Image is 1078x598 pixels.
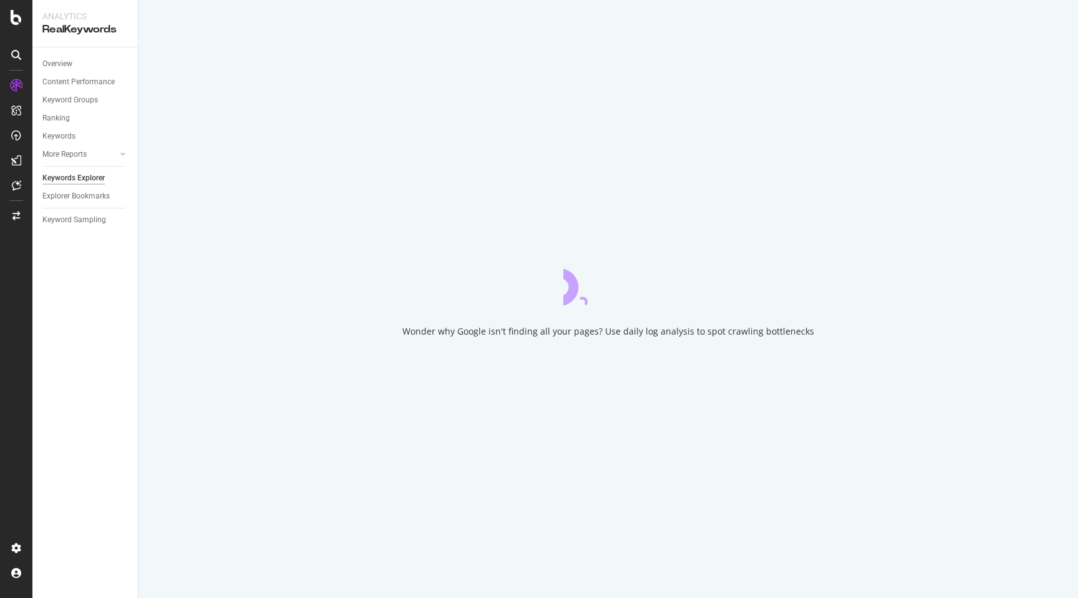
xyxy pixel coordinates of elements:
[42,112,70,125] div: Ranking
[42,76,129,89] a: Content Performance
[42,10,128,22] div: Analytics
[42,130,129,143] a: Keywords
[42,22,128,37] div: RealKeywords
[42,213,129,227] a: Keyword Sampling
[42,130,75,143] div: Keywords
[42,213,106,227] div: Keyword Sampling
[42,57,72,71] div: Overview
[42,148,87,161] div: More Reports
[42,76,115,89] div: Content Performance
[42,190,110,203] div: Explorer Bookmarks
[42,148,117,161] a: More Reports
[42,190,129,203] a: Explorer Bookmarks
[42,57,129,71] a: Overview
[42,94,98,107] div: Keyword Groups
[563,260,653,305] div: animation
[42,172,105,185] div: Keywords Explorer
[42,94,129,107] a: Keyword Groups
[42,172,129,185] a: Keywords Explorer
[402,325,814,338] div: Wonder why Google isn't finding all your pages? Use daily log analysis to spot crawling bottlenecks
[42,112,129,125] a: Ranking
